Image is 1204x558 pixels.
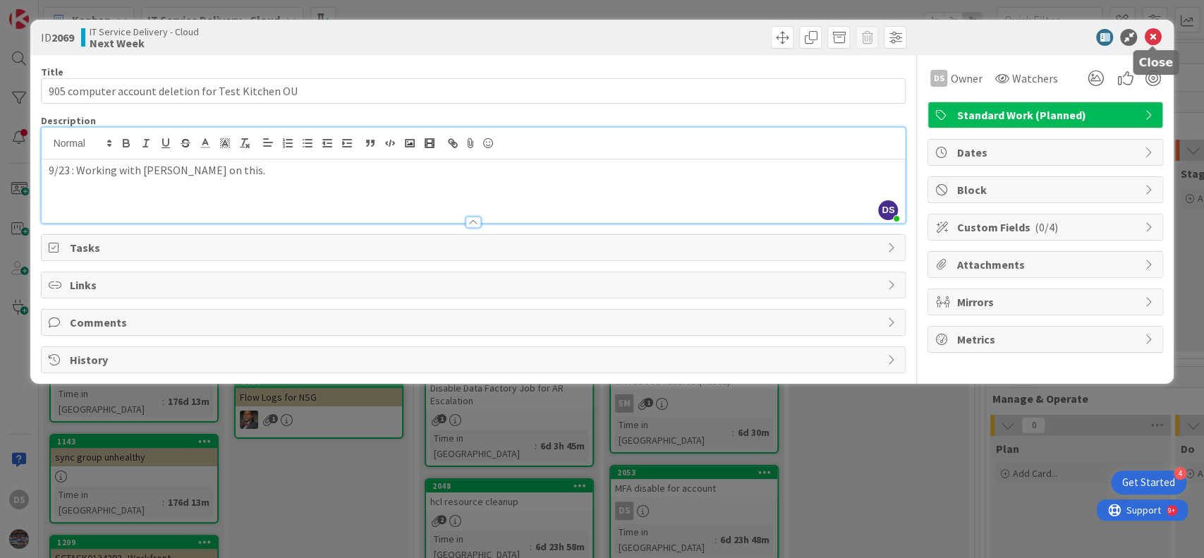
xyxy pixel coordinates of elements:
span: Comments [70,314,880,331]
div: 9+ [71,6,78,17]
label: Title [41,66,63,78]
b: 2069 [51,30,74,44]
span: Custom Fields [956,219,1137,236]
span: Description [41,114,96,127]
span: DS [878,200,898,220]
span: IT Service Delivery - Cloud [90,26,199,37]
div: Get Started [1122,475,1175,490]
span: Links [70,277,880,293]
span: Metrics [956,331,1137,348]
h5: Close [1138,56,1173,69]
span: Attachments [956,256,1137,273]
span: Tasks [70,239,880,256]
span: Mirrors [956,293,1137,310]
span: Dates [956,144,1137,161]
b: Next Week [90,37,199,49]
span: Watchers [1011,70,1057,87]
span: Support [30,2,64,19]
span: History [70,351,880,368]
div: 4 [1174,467,1186,480]
span: Owner [950,70,982,87]
div: DS [930,70,947,87]
p: 9/23 : Working with [PERSON_NAME] on this. [49,162,899,178]
input: type card name here... [41,78,906,104]
span: Block [956,181,1137,198]
span: ID [41,29,74,46]
div: Open Get Started checklist, remaining modules: 4 [1111,471,1186,495]
span: ( 0/4 ) [1034,220,1057,234]
span: Standard Work (Planned) [956,107,1137,123]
